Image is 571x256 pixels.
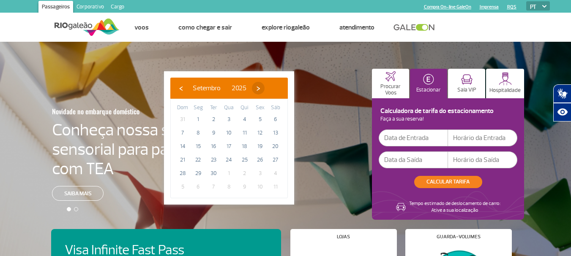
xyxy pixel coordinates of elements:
span: 3 [222,113,236,126]
span: 29 [191,167,205,180]
h3: Novidade no embarque doméstico [52,102,193,120]
button: Abrir recursos assistivos. [553,103,571,121]
a: Como chegar e sair [178,23,232,32]
a: Explore RIOgaleão [262,23,310,32]
span: 1 [222,167,236,180]
button: CALCULAR TARIFA [414,176,482,188]
span: 23 [207,153,220,167]
bs-datepicker-container: calendar [164,71,294,205]
span: 9 [238,180,251,194]
p: Estacionar [416,87,441,93]
div: Plugin de acessibilidade da Hand Talk. [553,84,571,121]
img: carParkingHomeActive.svg [423,74,434,85]
th: weekday [268,103,283,113]
span: 16 [207,140,220,153]
p: Tempo estimado de deslocamento de carro: Ative a sua localização [409,200,500,214]
span: 5 [176,180,189,194]
span: 24 [222,153,236,167]
a: Cargo [107,1,128,14]
a: Imprensa [480,4,499,10]
span: 4 [269,167,282,180]
span: 2025 [232,84,246,92]
span: 31 [176,113,189,126]
a: Saiba mais [52,186,104,201]
p: Hospitalidade [489,87,521,94]
span: 13 [269,126,282,140]
h4: Conheça nossa sala sensorial para passageiros com TEA [52,120,235,178]
p: Procurar Voos [376,84,405,96]
a: RQS [507,4,516,10]
th: weekday [206,103,221,113]
span: 11 [238,126,251,140]
button: Estacionar [410,69,447,98]
span: 14 [176,140,189,153]
span: 8 [222,180,236,194]
a: Passageiros [38,1,73,14]
span: Setembro [193,84,221,92]
span: 7 [176,126,189,140]
input: Horário da Saída [448,151,517,168]
span: 9 [207,126,220,140]
span: 2 [238,167,251,180]
th: weekday [237,103,252,113]
button: Setembro [187,82,226,94]
span: 6 [191,180,205,194]
span: 18 [238,140,251,153]
button: Sala VIP [448,69,485,98]
button: › [252,82,265,94]
input: Horário da Entrada [448,129,517,146]
button: Procurar Voos [372,69,409,98]
span: 15 [191,140,205,153]
th: weekday [252,103,268,113]
input: Data da Saída [379,151,448,168]
span: 12 [253,126,267,140]
p: Faça a sua reserva! [379,117,517,121]
span: 4 [238,113,251,126]
span: 3 [253,167,267,180]
span: 11 [269,180,282,194]
span: 2 [207,113,220,126]
span: 21 [176,153,189,167]
span: 6 [269,113,282,126]
span: 7 [207,180,220,194]
img: airplaneHome.svg [385,71,396,81]
span: 20 [269,140,282,153]
button: ‹ [175,82,187,94]
img: vipRoom.svg [461,74,473,85]
span: 25 [238,153,251,167]
span: 1 [191,113,205,126]
button: Abrir tradutor de língua de sinais. [553,84,571,103]
th: weekday [221,103,237,113]
span: 30 [207,167,220,180]
span: 27 [269,153,282,167]
img: hospitality.svg [499,72,512,85]
a: Corporativo [73,1,107,14]
button: 2025 [226,82,252,94]
bs-datepicker-navigation-view: ​ ​ ​ [175,83,265,91]
p: Sala VIP [457,87,476,93]
a: Compra On-line GaleOn [424,4,471,10]
input: Data de Entrada [379,129,448,146]
h4: Guarda-volumes [437,234,481,239]
span: 10 [253,180,267,194]
a: Atendimento [339,23,374,32]
th: weekday [191,103,206,113]
span: 5 [253,113,267,126]
h4: Calculadora de tarifa do estacionamento [379,109,517,113]
th: weekday [175,103,191,113]
span: 26 [253,153,267,167]
span: 17 [222,140,236,153]
span: 19 [253,140,267,153]
span: 10 [222,126,236,140]
button: Hospitalidade [486,69,524,98]
span: 8 [191,126,205,140]
span: 22 [191,153,205,167]
h4: Lojas [337,234,350,239]
a: Voos [134,23,149,32]
span: 28 [176,167,189,180]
